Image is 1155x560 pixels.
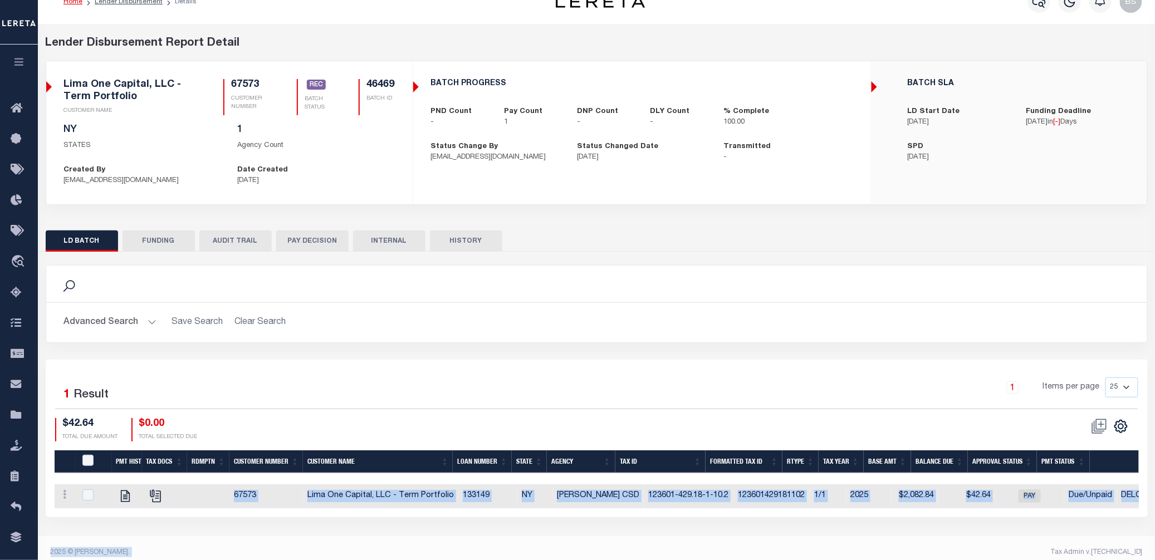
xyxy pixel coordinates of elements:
p: BATCH ID [366,95,394,103]
th: Rdmptn: activate to sort column ascending [187,450,229,473]
button: PAY DECISION [276,230,349,252]
h5: BATCH PROGRESS [431,79,854,89]
th: Tax Year: activate to sort column ascending [819,450,864,473]
th: &nbsp;&nbsp;&nbsp;&nbsp;&nbsp;&nbsp;&nbsp;&nbsp;&nbsp;&nbsp; [55,450,76,473]
span: 1 [64,389,71,401]
button: Advanced Search [64,312,156,333]
th: Customer Number: activate to sort column ascending [229,450,303,473]
p: CUSTOMER NUMBER [231,95,271,111]
th: PayeePmtBatchStatus [76,450,112,473]
label: Pay Count [504,106,542,117]
span: [DATE] [1026,119,1048,126]
p: 100.00 [723,117,780,128]
td: 133149 [458,484,517,508]
th: State: activate to sort column ascending [512,450,547,473]
div: 2025 © [PERSON_NAME]. [42,547,597,557]
th: Tax Id: activate to sort column ascending [615,450,706,473]
td: 123601-429.18-1-10.2 [644,484,733,508]
p: CUSTOMER NAME [64,107,197,115]
td: 2025 [846,484,891,508]
th: Tax Docs: activate to sort column ascending [142,450,188,473]
th: Formatted Tax Id: activate to sort column ascending [706,450,782,473]
label: DNP Count [577,106,618,117]
td: 123601429181102 [733,484,810,508]
th: Base Amt: activate to sort column ascending [864,450,911,473]
label: LD Start Date [907,106,960,117]
th: Loan Number: activate to sort column ascending [453,450,512,473]
th: Approval Status: activate to sort column ascending [968,450,1037,473]
i: travel_explore [11,255,28,269]
th: Agency: activate to sort column ascending [547,450,615,473]
p: TOTAL DUE AMOUNT [63,433,118,441]
p: TOTAL SELECTED DUE [139,433,198,441]
label: DLY Count [650,106,690,117]
h5: BATCH SLA [907,79,1128,89]
h5: Lima One Capital, LLC - Term Portfolio [64,79,197,103]
p: - [577,117,633,128]
td: [PERSON_NAME] CSD [552,484,644,508]
div: Lender Disbursement Report Detail [46,35,1148,52]
label: % Complete [723,106,769,117]
button: FUNDING [123,230,195,252]
button: AUDIT TRAIL [199,230,272,252]
td: NY [517,484,552,508]
p: BATCH STATUS [305,95,332,112]
span: Items per page [1043,381,1100,394]
h5: 46469 [366,79,394,91]
td: 67573 [229,484,303,508]
th: Pmt Status: activate to sort column ascending [1037,450,1090,473]
h4: $42.64 [63,418,118,430]
label: Status Change By [431,141,498,153]
p: - [650,117,707,128]
td: $42.64 [938,484,995,508]
button: HISTORY [430,230,502,252]
h5: 1 [238,124,395,136]
td: 1/1 [810,484,846,508]
span: - [1055,119,1059,126]
a: REC [307,80,326,90]
p: [DATE] [577,152,707,163]
label: Created By [64,165,106,176]
h5: 67573 [231,79,271,91]
span: PAY [1019,489,1041,503]
label: SPD [907,141,923,153]
th: Pmt Hist [112,450,142,473]
p: in Days [1026,117,1129,128]
span: Status should not be "REC" to perform this action. [1087,418,1112,435]
td: $2,082.84 [891,484,938,508]
th: Customer Name: activate to sort column ascending [303,450,453,473]
button: INTERNAL [353,230,425,252]
p: [DATE] [907,117,1010,128]
label: Funding Deadline [1026,106,1092,117]
p: Agency Count [238,140,395,151]
label: Result [74,386,109,404]
a: 1 [1007,381,1019,394]
div: Tax Admin v.[TECHNICAL_ID] [605,547,1143,557]
label: PND Count [431,106,472,117]
td: Lima One Capital, LLC - Term Portfolio [303,484,458,508]
p: STATES [64,140,221,151]
label: Status Changed Date [577,141,658,153]
p: [EMAIL_ADDRESS][DOMAIN_NAME] [431,152,561,163]
p: 1 [504,117,560,128]
label: Date Created [238,165,288,176]
span: [ ] [1054,119,1061,126]
th: Balance Due: activate to sort column ascending [911,450,968,473]
p: [EMAIL_ADDRESS][DOMAIN_NAME] [64,175,221,186]
p: - [431,117,487,128]
p: [DATE] [907,152,1010,163]
p: - [723,152,853,163]
th: RType: activate to sort column ascending [782,450,819,473]
button: LD BATCH [46,230,118,252]
label: Transmitted [723,141,771,153]
span: Due/Unpaid [1069,492,1112,499]
h5: NY [64,124,221,136]
h4: $0.00 [139,418,198,430]
p: [DATE] [238,175,395,186]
